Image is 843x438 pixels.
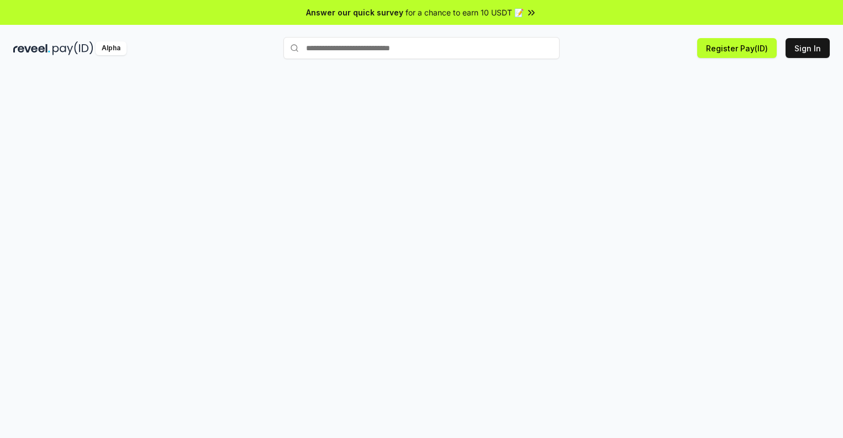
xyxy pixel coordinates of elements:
[96,41,127,55] div: Alpha
[786,38,830,58] button: Sign In
[306,7,403,18] span: Answer our quick survey
[405,7,524,18] span: for a chance to earn 10 USDT 📝
[13,41,50,55] img: reveel_dark
[52,41,93,55] img: pay_id
[697,38,777,58] button: Register Pay(ID)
